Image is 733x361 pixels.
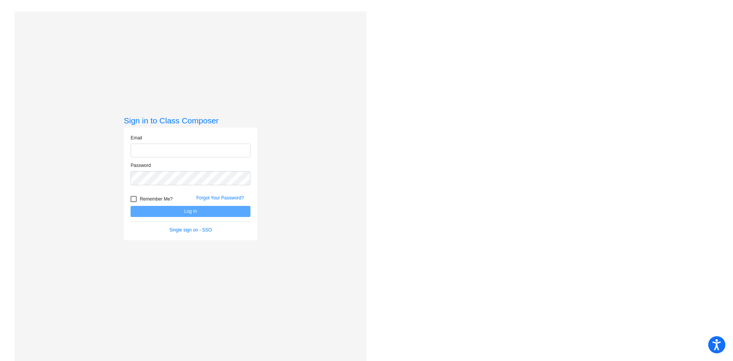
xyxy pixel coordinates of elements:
[131,162,151,169] label: Password
[170,227,212,233] a: Single sign on - SSO
[131,134,142,141] label: Email
[131,206,250,217] button: Log In
[140,194,173,204] span: Remember Me?
[124,116,257,125] h3: Sign in to Class Composer
[196,195,244,201] a: Forgot Your Password?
